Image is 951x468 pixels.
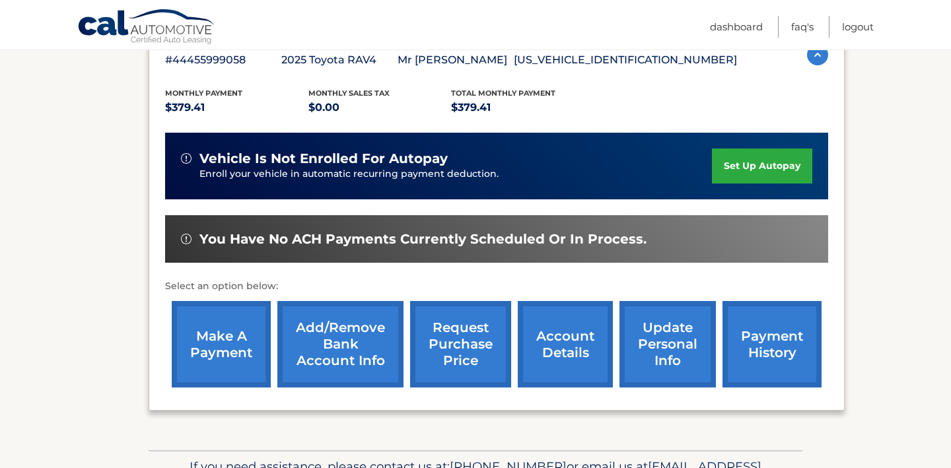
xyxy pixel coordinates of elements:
p: $379.41 [451,98,594,117]
a: Logout [842,16,874,38]
span: You have no ACH payments currently scheduled or in process. [199,231,647,248]
a: set up autopay [712,149,812,184]
p: $0.00 [308,98,452,117]
p: #44455999058 [165,51,281,69]
a: Dashboard [710,16,763,38]
span: vehicle is not enrolled for autopay [199,150,448,167]
p: Enroll your vehicle in automatic recurring payment deduction. [199,167,712,182]
a: Cal Automotive [77,9,216,47]
a: FAQ's [791,16,814,38]
a: update personal info [619,301,716,387]
span: Total Monthly Payment [451,88,555,98]
a: make a payment [172,301,271,387]
p: $379.41 [165,98,308,117]
span: Monthly sales Tax [308,88,390,98]
a: account details [518,301,613,387]
p: Select an option below: [165,279,828,294]
span: Monthly Payment [165,88,242,98]
a: Add/Remove bank account info [277,301,404,387]
img: alert-white.svg [181,153,192,164]
p: Mr [PERSON_NAME] [398,51,514,69]
p: 2025 Toyota RAV4 [281,51,398,69]
a: request purchase price [410,301,511,387]
img: accordion-active.svg [807,44,828,65]
a: payment history [722,301,822,387]
p: [US_VEHICLE_IDENTIFICATION_NUMBER] [514,51,737,69]
img: alert-white.svg [181,234,192,244]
